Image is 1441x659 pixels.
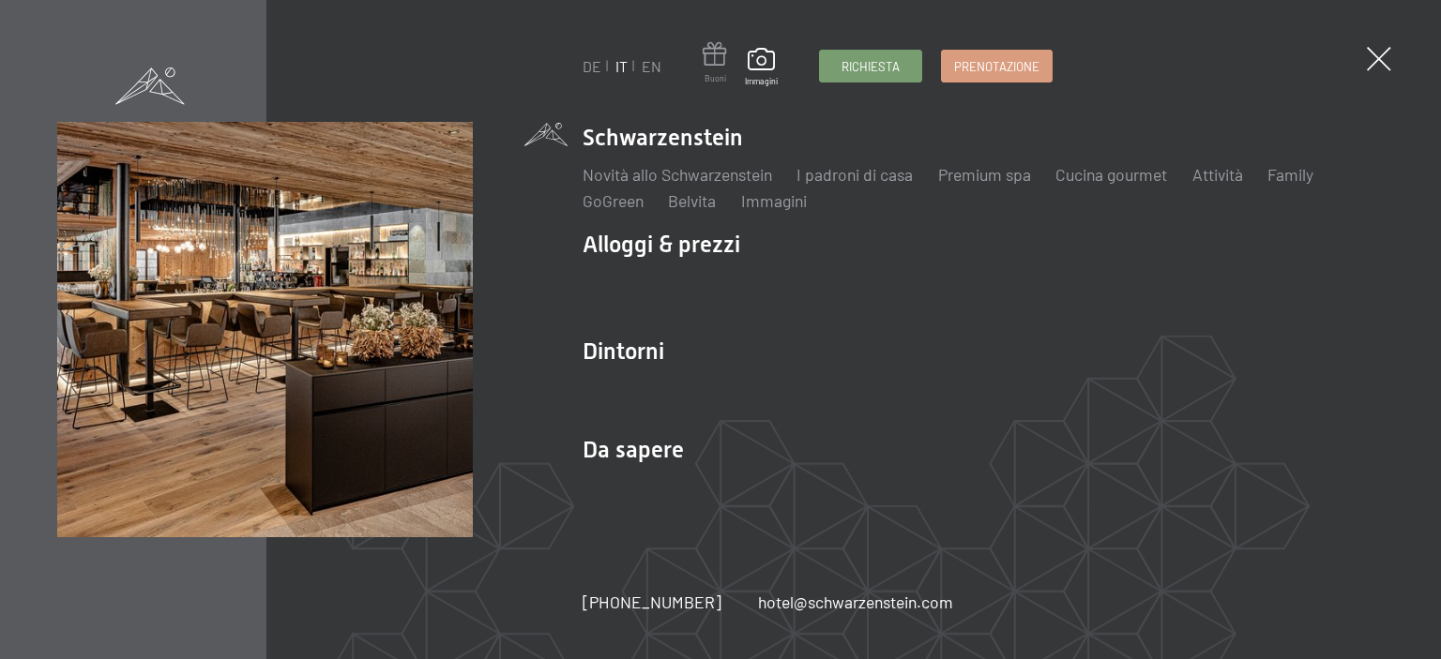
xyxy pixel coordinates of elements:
[796,164,913,185] a: I padroni di casa
[703,73,727,84] span: Buoni
[954,58,1039,75] span: Prenotazione
[1267,164,1313,185] a: Family
[842,58,900,75] span: Richiesta
[583,57,601,75] a: DE
[583,592,721,612] span: [PHONE_NUMBER]
[583,591,721,614] a: [PHONE_NUMBER]
[758,591,953,614] a: hotel@schwarzenstein.com
[745,48,778,87] a: Immagini
[583,190,644,211] a: GoGreen
[583,164,772,185] a: Novità allo Schwarzenstein
[703,42,727,84] a: Buoni
[820,51,921,82] a: Richiesta
[745,76,778,87] span: Immagini
[942,51,1052,82] a: Prenotazione
[615,57,628,75] a: IT
[642,57,661,75] a: EN
[938,164,1031,185] a: Premium spa
[1055,164,1167,185] a: Cucina gourmet
[1192,164,1243,185] a: Attività
[668,190,716,211] a: Belvita
[741,190,807,211] a: Immagini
